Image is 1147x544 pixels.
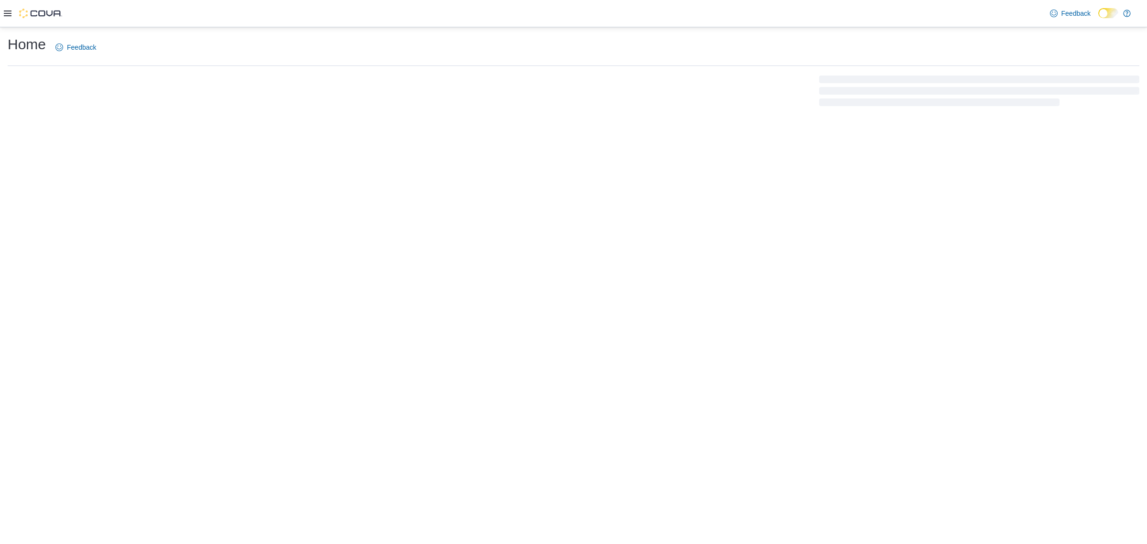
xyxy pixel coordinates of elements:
[67,43,96,52] span: Feedback
[52,38,100,57] a: Feedback
[19,9,62,18] img: Cova
[1098,8,1118,18] input: Dark Mode
[1098,18,1099,19] span: Dark Mode
[8,35,46,54] h1: Home
[819,77,1139,108] span: Loading
[1046,4,1094,23] a: Feedback
[1061,9,1091,18] span: Feedback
